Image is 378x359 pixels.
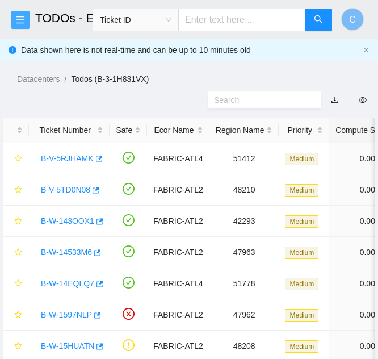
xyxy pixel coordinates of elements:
[147,174,209,206] td: FABRIC-ATL2
[100,11,171,28] span: Ticket ID
[209,237,279,268] td: 47963
[209,299,279,331] td: 47962
[14,217,22,226] span: star
[209,206,279,237] td: 42293
[359,96,367,104] span: eye
[14,186,22,195] span: star
[341,8,364,31] button: C
[322,91,347,109] button: download
[9,243,23,261] button: star
[41,216,94,226] a: B-W-143OOX1
[147,299,209,331] td: FABRIC-ATL2
[9,306,23,324] button: star
[285,247,318,259] span: Medium
[214,94,306,106] input: Search
[123,339,135,351] span: exclamation-circle
[147,206,209,237] td: FABRIC-ATL2
[123,308,135,320] span: close-circle
[41,310,92,319] a: B-W-1597NLP
[305,9,332,31] button: search
[147,237,209,268] td: FABRIC-ATL2
[123,245,135,257] span: check-circle
[314,15,323,26] span: search
[41,154,94,163] a: B-V-5RJHAMK
[41,279,94,288] a: B-W-14EQLQ7
[285,153,318,165] span: Medium
[41,248,92,257] a: B-W-14533M6
[9,212,23,230] button: star
[147,143,209,174] td: FABRIC-ATL4
[9,181,23,199] button: star
[12,15,29,24] span: menu
[64,74,66,84] span: /
[14,279,22,289] span: star
[14,311,22,320] span: star
[17,74,60,84] a: Datacenters
[14,342,22,351] span: star
[285,309,318,322] span: Medium
[9,149,23,168] button: star
[209,143,279,174] td: 51412
[14,248,22,257] span: star
[209,268,279,299] td: 51778
[123,183,135,195] span: check-circle
[11,11,30,29] button: menu
[209,174,279,206] td: 48210
[349,12,356,27] span: C
[41,185,90,194] a: B-V-5TD0N08
[14,155,22,164] span: star
[285,184,318,197] span: Medium
[147,268,209,299] td: FABRIC-ATL4
[41,341,94,350] a: B-W-15HUATN
[9,337,23,355] button: star
[331,95,339,105] a: download
[123,277,135,289] span: check-circle
[285,215,318,228] span: Medium
[285,340,318,353] span: Medium
[71,74,149,84] a: Todos (B-3-1H831VX)
[123,152,135,164] span: check-circle
[9,274,23,293] button: star
[285,278,318,290] span: Medium
[178,9,305,31] input: Enter text here...
[123,214,135,226] span: check-circle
